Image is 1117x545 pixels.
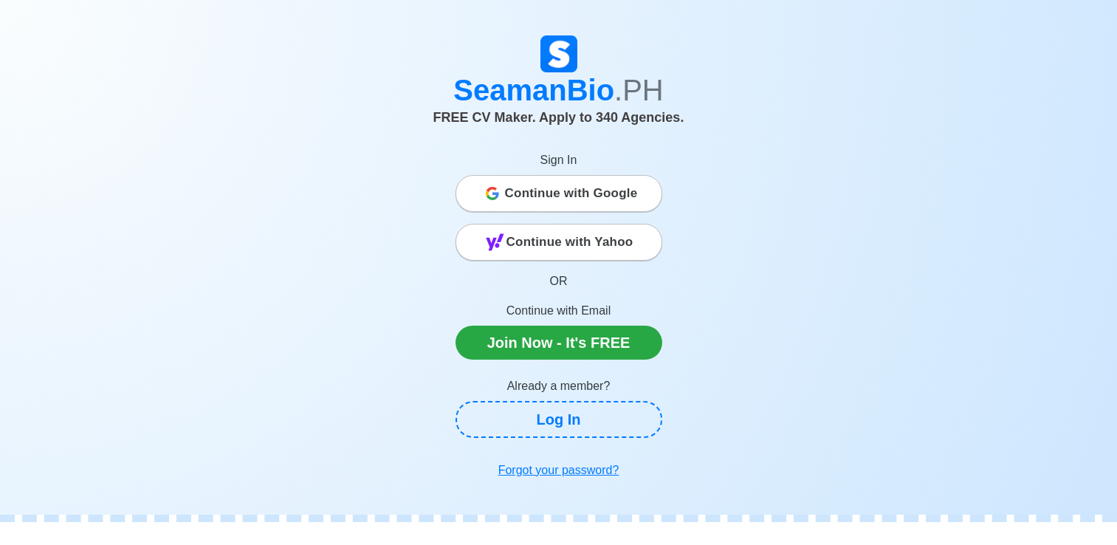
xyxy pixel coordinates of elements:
[456,175,662,212] button: Continue with Google
[456,377,662,395] p: Already a member?
[456,401,662,438] a: Log In
[456,272,662,290] p: OR
[505,179,638,208] span: Continue with Google
[498,464,619,476] u: Forgot your password?
[456,456,662,485] a: Forgot your password?
[614,74,664,106] span: .PH
[433,110,684,125] span: FREE CV Maker. Apply to 340 Agencies.
[456,224,662,261] button: Continue with Yahoo
[149,72,969,108] h1: SeamanBio
[456,151,662,169] p: Sign In
[456,326,662,360] a: Join Now - It's FREE
[506,227,633,257] span: Continue with Yahoo
[456,302,662,320] p: Continue with Email
[540,35,577,72] img: Logo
